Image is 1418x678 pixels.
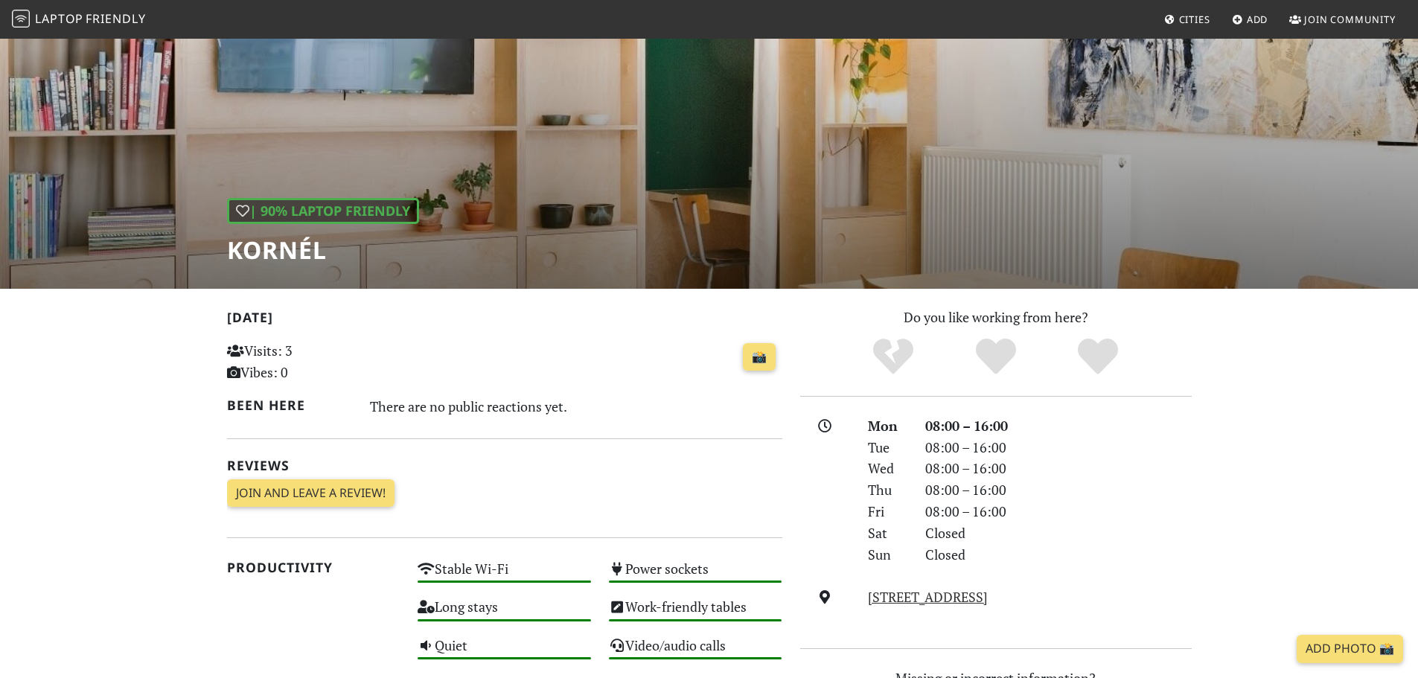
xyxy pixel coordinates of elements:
[227,560,400,575] h2: Productivity
[868,588,988,606] a: [STREET_ADDRESS]
[370,394,782,418] div: There are no public reactions yet.
[600,557,791,595] div: Power sockets
[859,522,916,544] div: Sat
[1158,6,1216,33] a: Cities
[409,557,600,595] div: Stable Wi-Fi
[227,310,782,331] h2: [DATE]
[916,458,1201,479] div: 08:00 – 16:00
[859,415,916,437] div: Mon
[1283,6,1402,33] a: Join Community
[743,343,776,371] a: 📸
[859,458,916,479] div: Wed
[916,479,1201,501] div: 08:00 – 16:00
[35,10,83,27] span: Laptop
[227,397,353,413] h2: Been here
[227,458,782,473] h2: Reviews
[859,501,916,522] div: Fri
[227,340,400,383] p: Visits: 3 Vibes: 0
[916,522,1201,544] div: Closed
[916,415,1201,437] div: 08:00 – 16:00
[1247,13,1268,26] span: Add
[12,7,146,33] a: LaptopFriendly LaptopFriendly
[1179,13,1210,26] span: Cities
[600,633,791,671] div: Video/audio calls
[409,633,600,671] div: Quiet
[409,595,600,633] div: Long stays
[859,479,916,501] div: Thu
[1297,635,1403,663] a: Add Photo 📸
[227,198,419,224] div: | 90% Laptop Friendly
[1226,6,1274,33] a: Add
[859,437,916,458] div: Tue
[12,10,30,28] img: LaptopFriendly
[227,236,419,264] h1: Kornél
[842,336,945,377] div: No
[916,501,1201,522] div: 08:00 – 16:00
[1047,336,1149,377] div: Definitely!
[86,10,145,27] span: Friendly
[945,336,1047,377] div: Yes
[227,479,395,508] a: Join and leave a review!
[916,544,1201,566] div: Closed
[916,437,1201,458] div: 08:00 – 16:00
[1304,13,1396,26] span: Join Community
[600,595,791,633] div: Work-friendly tables
[859,544,916,566] div: Sun
[800,307,1192,328] p: Do you like working from here?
